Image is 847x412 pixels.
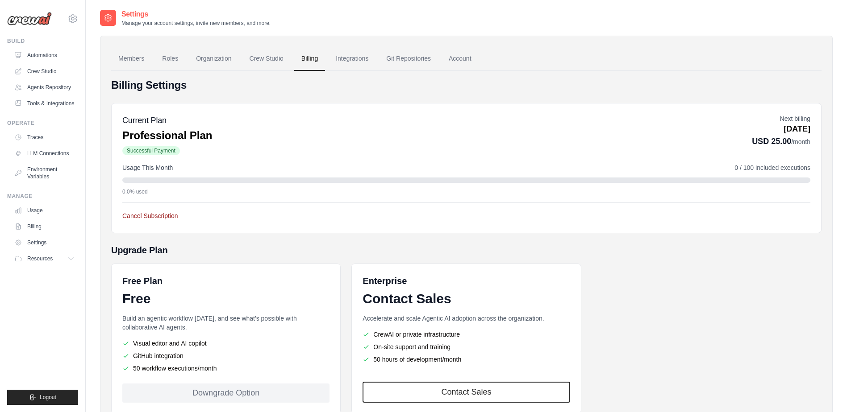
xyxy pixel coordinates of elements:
p: Build an agentic workflow [DATE], and see what's possible with collaborative AI agents. [122,314,330,332]
a: Organization [189,47,238,71]
a: Settings [11,235,78,250]
img: Logo [7,12,52,25]
a: Environment Variables [11,162,78,184]
span: /month [791,138,810,145]
div: Operate [7,119,78,127]
li: GitHub integration [122,351,330,360]
p: Next billing [752,114,810,123]
p: Accelerate and scale Agentic AI adoption across the organization. [363,314,570,323]
li: On-site support and training [363,342,570,351]
h5: Current Plan [122,114,212,127]
div: Build [7,37,78,45]
a: Account [442,47,479,71]
a: Contact Sales [363,382,570,403]
span: 0.0% used [122,188,148,195]
div: Contact Sales [363,291,570,307]
h5: Upgrade Plan [111,244,822,256]
a: Integrations [329,47,376,71]
a: Crew Studio [11,64,78,78]
p: [DATE] [752,123,810,135]
h6: Enterprise [363,275,570,287]
a: LLM Connections [11,146,78,161]
a: Agents Repository [11,80,78,95]
p: Professional Plan [122,128,212,143]
h6: Free Plan [122,275,163,287]
a: Members [111,47,151,71]
a: Tools & Integrations [11,96,78,111]
li: CrewAI or private infrastructure [363,330,570,339]
a: Traces [11,130,78,144]
a: Git Repositories [379,47,438,71]
button: Resources [11,251,78,266]
a: Crew Studio [242,47,291,71]
div: Manage [7,193,78,200]
span: Successful Payment [122,146,180,155]
span: Logout [40,394,56,401]
li: 50 workflow executions/month [122,364,330,373]
p: Manage your account settings, invite new members, and more. [121,20,271,27]
button: Logout [7,390,78,405]
span: Usage This Month [122,163,173,172]
a: Automations [11,48,78,62]
a: Roles [155,47,185,71]
h4: Billing Settings [111,78,822,92]
span: Resources [27,255,53,262]
div: Downgrade Option [122,383,330,403]
a: Billing [11,219,78,234]
a: Usage [11,203,78,218]
button: Cancel Subscription [122,211,178,220]
div: Free [122,291,330,307]
h2: Settings [121,9,271,20]
li: Visual editor and AI copilot [122,339,330,348]
p: USD 25.00 [752,135,810,148]
a: Billing [294,47,325,71]
li: 50 hours of development/month [363,355,570,364]
span: 0 / 100 included executions [734,163,810,172]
